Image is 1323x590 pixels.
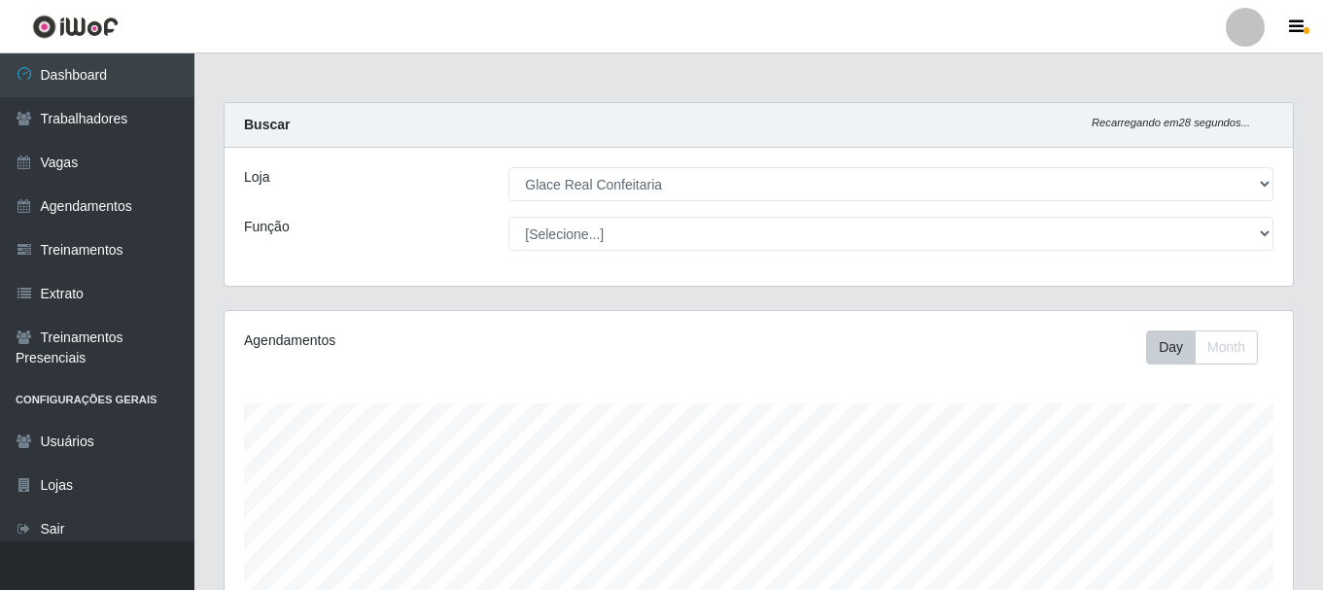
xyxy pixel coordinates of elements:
[244,330,656,351] div: Agendamentos
[244,167,269,188] label: Loja
[1092,117,1250,128] i: Recarregando em 28 segundos...
[32,15,119,39] img: CoreUI Logo
[244,217,290,237] label: Função
[1146,330,1273,364] div: Toolbar with button groups
[1195,330,1258,364] button: Month
[1146,330,1196,364] button: Day
[1146,330,1258,364] div: First group
[244,117,290,132] strong: Buscar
